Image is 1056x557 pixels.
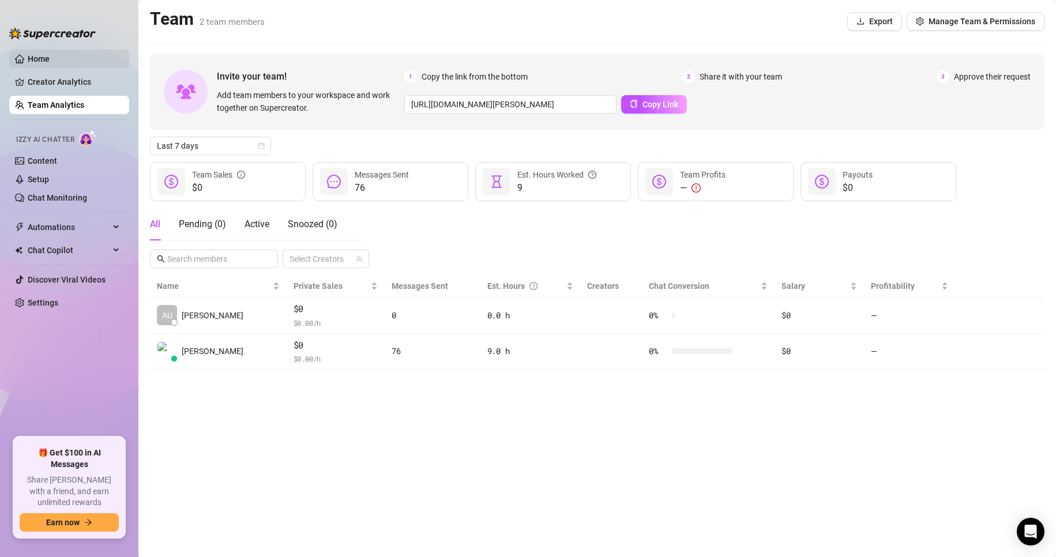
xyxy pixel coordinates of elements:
span: Payouts [843,170,873,179]
span: 0 % [649,309,667,322]
span: dollar-circle [652,175,666,189]
span: Automations [28,218,110,236]
span: [PERSON_NAME] [182,345,243,357]
div: Team Sales [192,168,245,181]
a: Setup [28,175,49,184]
td: — [864,298,955,334]
span: Private Sales [294,281,343,291]
div: Est. Hours [487,280,564,292]
td: — [864,334,955,370]
th: Name [150,275,287,298]
span: Chat Conversion [649,281,709,291]
button: Export [847,12,902,31]
span: 9 [517,181,596,195]
span: 2 team members [200,17,265,27]
span: Team Profits [680,170,726,179]
span: team [356,255,363,262]
button: Copy Link [621,95,687,114]
span: Snoozed ( 0 ) [288,219,337,229]
span: copy [630,100,638,108]
span: Add team members to your workspace and work together on Supercreator. [217,89,400,114]
span: search [157,255,165,263]
span: question-circle [588,168,596,181]
span: Copy Link [642,100,678,109]
span: 1 [404,70,417,83]
span: 🎁 Get $100 in AI Messages [20,447,119,470]
span: Active [245,219,269,229]
div: 0 [392,309,473,322]
span: Earn now [46,518,80,527]
span: $ 0.00 /h [294,353,378,364]
button: Earn nowarrow-right [20,513,119,532]
span: Export [869,17,893,26]
span: dollar-circle [164,175,178,189]
a: Home [28,54,50,63]
span: calendar [258,142,265,149]
span: 76 [355,181,409,195]
span: $0 [294,302,378,316]
a: Chat Monitoring [28,193,87,202]
div: — [680,181,726,195]
div: Open Intercom Messenger [1017,518,1044,545]
span: Copy the link from the bottom [422,70,528,83]
span: AU [162,309,172,322]
span: 0 % [649,345,667,357]
span: Izzy AI Chatter [16,134,74,145]
span: Approve their request [954,70,1031,83]
img: AI Chatter [79,130,97,146]
span: $ 0.00 /h [294,317,378,329]
span: $0 [843,181,873,195]
span: exclamation-circle [692,183,701,193]
span: Messages Sent [355,170,409,179]
span: Profitability [871,281,915,291]
div: Pending ( 0 ) [179,217,226,231]
div: 0.0 h [487,309,573,322]
span: [PERSON_NAME] [182,309,243,322]
div: 9.0 h [487,345,573,357]
a: Creator Analytics [28,73,120,91]
span: Last 7 days [157,137,264,155]
div: $0 [781,309,857,322]
th: Creators [580,275,642,298]
span: Share it with your team [700,70,782,83]
span: 2 [682,70,695,83]
span: $0 [192,181,245,195]
span: Manage Team & Permissions [929,17,1035,26]
span: thunderbolt [15,223,24,232]
a: Team Analytics [28,100,84,110]
span: message [327,175,341,189]
a: Discover Viral Videos [28,275,106,284]
span: Invite your team! [217,69,404,84]
a: Content [28,156,57,165]
h2: Team [150,8,265,30]
a: Settings [28,298,58,307]
span: hourglass [490,175,503,189]
span: Chat Copilot [28,241,110,259]
span: $0 [294,338,378,352]
span: setting [916,17,924,25]
img: Kelli Roberts [157,342,176,361]
span: Name [157,280,270,292]
div: 76 [392,345,473,357]
span: Messages Sent [392,281,448,291]
button: Manage Team & Permissions [907,12,1044,31]
div: Est. Hours Worked [517,168,596,181]
span: download [856,17,865,25]
span: dollar-circle [815,175,829,189]
div: All [150,217,160,231]
img: logo-BBDzfeDw.svg [9,28,96,39]
span: arrow-right [84,518,92,526]
span: question-circle [529,280,538,292]
span: Salary [781,281,805,291]
span: info-circle [237,168,245,181]
span: Share [PERSON_NAME] with a friend, and earn unlimited rewards [20,475,119,509]
div: $0 [781,345,857,357]
input: Search members [167,253,262,265]
span: 3 [937,70,949,83]
img: Chat Copilot [15,246,22,254]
